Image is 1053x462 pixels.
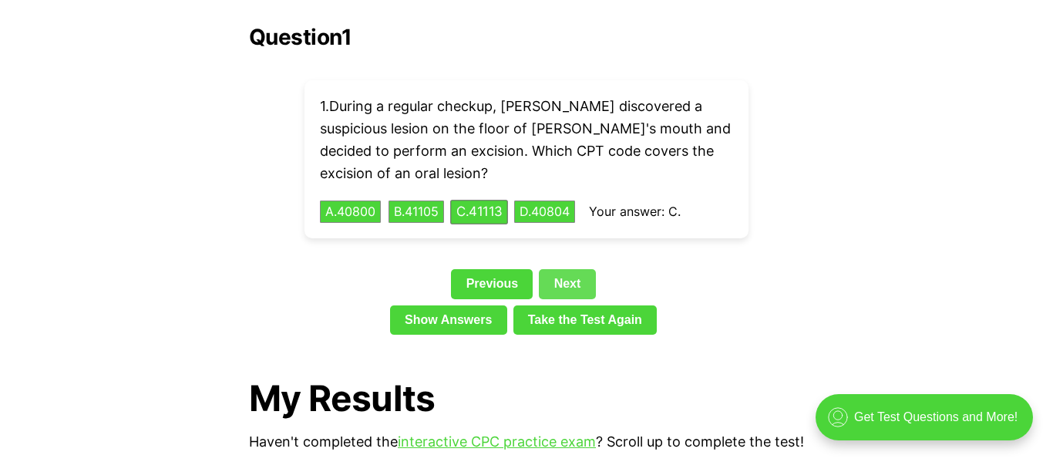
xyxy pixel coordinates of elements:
a: interactive CPC practice exam [398,433,596,450]
h2: Question 1 [249,25,804,49]
button: B.41105 [389,201,444,224]
button: C.41113 [450,200,508,224]
a: Show Answers [390,305,507,335]
h1: My Results [249,378,804,419]
button: A.40800 [320,201,381,224]
p: 1 . During a regular checkup, [PERSON_NAME] discovered a suspicious lesion on the floor of [PERSO... [320,96,733,184]
button: D.40804 [514,201,575,224]
a: Take the Test Again [513,305,658,335]
a: Previous [451,269,533,298]
p: Haven't completed the ? Scroll up to complete the test! [249,431,804,454]
a: Next [539,269,595,298]
iframe: portal-trigger [802,386,1053,462]
span: Your answer: C. [589,204,681,219]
